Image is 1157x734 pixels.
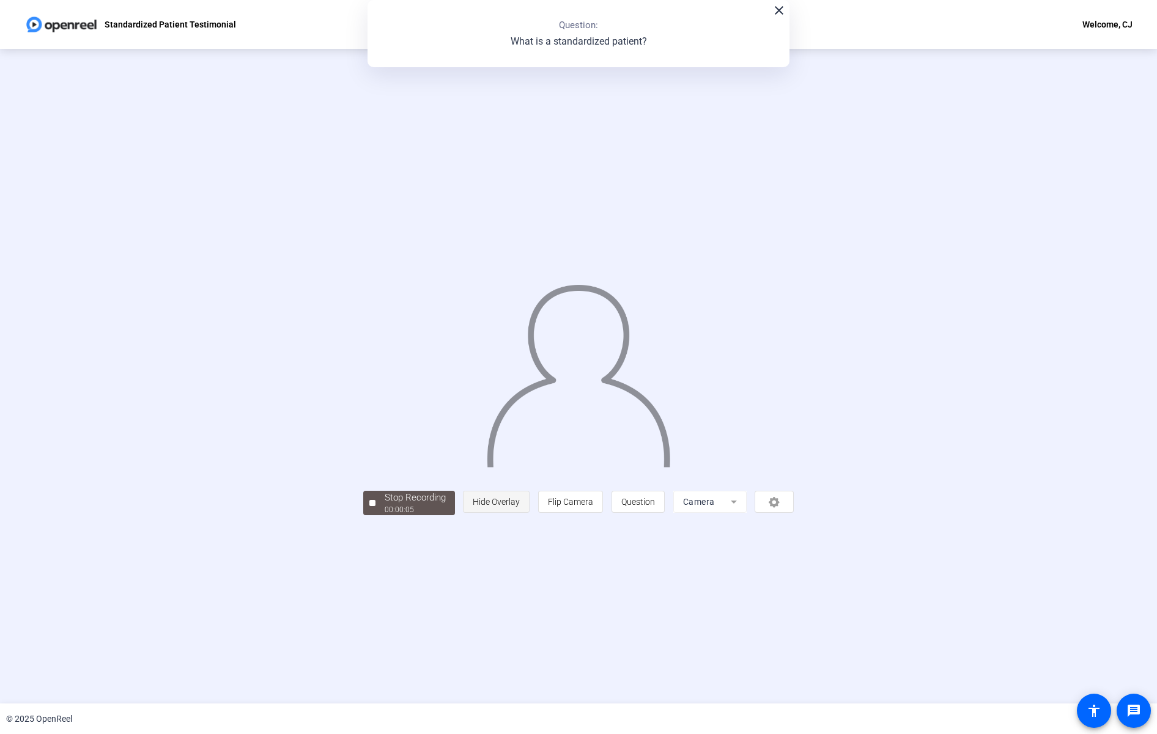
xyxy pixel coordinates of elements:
[1126,703,1141,718] mat-icon: message
[473,497,520,507] span: Hide Overlay
[1087,703,1101,718] mat-icon: accessibility
[612,491,665,513] button: Question
[105,17,236,32] p: Standardized Patient Testimonial
[621,497,655,507] span: Question
[385,491,446,505] div: Stop Recording
[24,12,98,37] img: OpenReel logo
[548,497,593,507] span: Flip Camera
[385,504,446,515] div: 00:00:05
[538,491,603,513] button: Flip Camera
[511,34,647,49] p: What is a standardized patient?
[772,3,786,18] mat-icon: close
[363,491,455,516] button: Stop Recording00:00:05
[1082,17,1133,32] div: Welcome, CJ
[559,18,598,32] p: Question:
[486,273,672,467] img: overlay
[463,491,530,513] button: Hide Overlay
[6,713,72,725] div: © 2025 OpenReel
